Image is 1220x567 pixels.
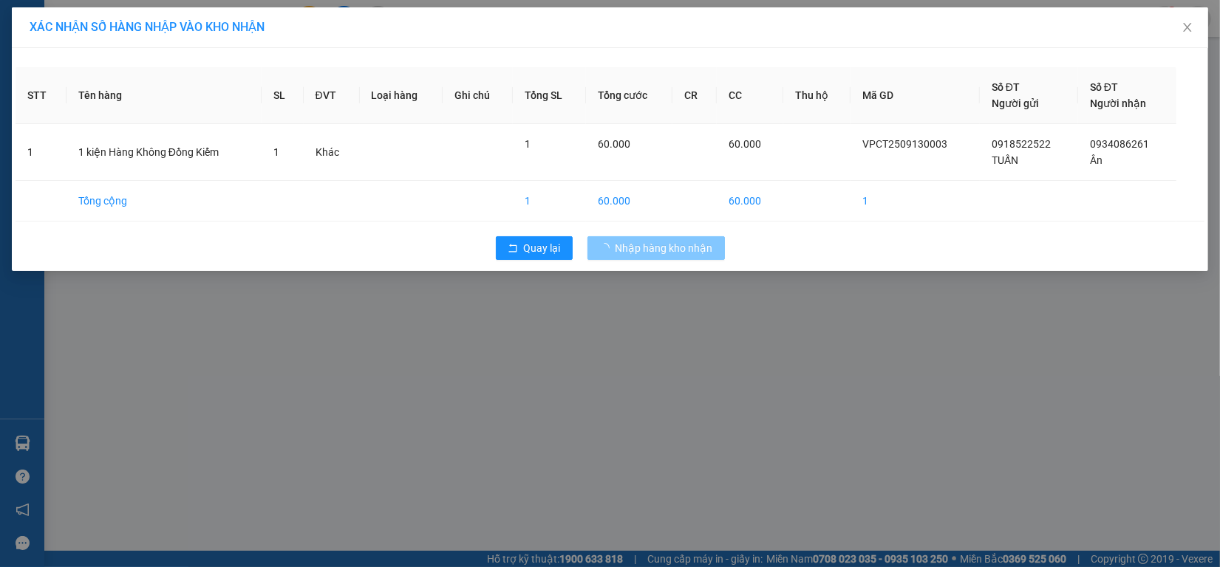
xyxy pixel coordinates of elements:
[616,240,713,256] span: Nhập hàng kho nhận
[7,109,18,121] span: phone
[85,35,97,47] span: environment
[304,124,360,181] td: Khác
[729,138,761,150] span: 60.000
[783,67,851,124] th: Thu hộ
[7,106,282,125] li: 1900 8181
[1090,81,1118,93] span: Số ĐT
[496,236,573,260] button: rollbackQuay lại
[598,138,630,150] span: 60.000
[717,67,783,124] th: CC
[513,181,586,221] td: 1
[717,181,783,221] td: 60.000
[1090,138,1149,150] span: 0934086261
[524,240,561,256] span: Quay lại
[7,32,282,107] li: E11, Đường số 8, Khu dân cư Nông [GEOGRAPHIC_DATA], Kv.[GEOGRAPHIC_DATA], [GEOGRAPHIC_DATA]
[508,243,518,255] span: rollback
[273,146,279,158] span: 1
[992,154,1018,166] span: TUẤN
[67,124,262,181] td: 1 kiện Hàng Không Đồng Kiểm
[586,181,673,221] td: 60.000
[672,67,716,124] th: CR
[443,67,513,124] th: Ghi chú
[513,67,586,124] th: Tổng SL
[7,7,81,80] img: logo.jpg
[1090,154,1103,166] span: Ân
[851,181,980,221] td: 1
[67,67,262,124] th: Tên hàng
[67,181,262,221] td: Tổng cộng
[599,243,616,253] span: loading
[862,138,947,150] span: VPCT2509130003
[586,67,673,124] th: Tổng cước
[262,67,304,124] th: SL
[30,20,265,34] span: XÁC NHẬN SỐ HÀNG NHẬP VÀO KHO NHẬN
[992,138,1051,150] span: 0918522522
[16,67,67,124] th: STT
[16,124,67,181] td: 1
[304,67,360,124] th: ĐVT
[992,97,1039,109] span: Người gửi
[992,81,1020,93] span: Số ĐT
[587,236,725,260] button: Nhập hàng kho nhận
[1167,7,1208,49] button: Close
[851,67,980,124] th: Mã GD
[1090,97,1146,109] span: Người nhận
[525,138,531,150] span: 1
[1182,21,1193,33] span: close
[360,67,443,124] th: Loại hàng
[85,10,209,28] b: [PERSON_NAME]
